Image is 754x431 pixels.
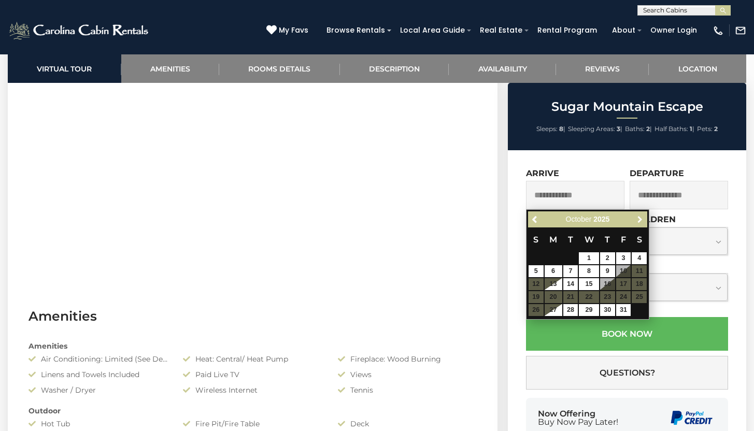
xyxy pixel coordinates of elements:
[655,125,688,133] span: Half Baths:
[29,307,477,325] h3: Amenities
[340,54,449,83] a: Description
[568,125,615,133] span: Sleeping Areas:
[579,252,599,264] a: 1
[600,252,615,264] a: 2
[607,22,641,38] a: About
[21,406,485,416] div: Outdoor
[21,341,485,351] div: Amenities
[563,304,578,316] a: 28
[545,304,562,316] a: 27
[21,354,175,364] div: Air Conditioning: Limited (See Description)
[21,385,175,395] div: Washer / Dryer
[630,168,684,178] label: Departure
[536,125,558,133] span: Sleeps:
[175,369,330,380] div: Paid Live TV
[625,125,645,133] span: Baths:
[566,215,592,223] span: October
[545,278,562,290] a: 13
[605,235,610,245] span: Thursday
[637,235,642,245] span: Saturday
[585,235,594,245] span: Wednesday
[538,418,618,426] span: Buy Now Pay Later!
[559,125,563,133] strong: 8
[545,265,562,277] a: 6
[21,369,175,380] div: Linens and Towels Included
[616,252,631,264] a: 3
[655,122,694,136] li: |
[690,125,692,133] strong: 1
[579,278,599,290] a: 15
[510,100,744,113] h2: Sugar Mountain Escape
[563,278,578,290] a: 14
[632,252,647,264] a: 4
[536,122,565,136] li: |
[735,25,746,36] img: mail-regular-white.png
[579,265,599,277] a: 8
[175,419,330,429] div: Fire Pit/Fire Table
[600,265,615,277] a: 9
[526,317,728,351] button: Book Now
[21,419,175,429] div: Hot Tub
[630,214,676,224] label: Children
[526,168,559,178] label: Arrive
[532,22,602,38] a: Rental Program
[395,22,470,38] a: Local Area Guide
[475,22,528,38] a: Real Estate
[266,25,311,36] a: My Favs
[531,215,539,224] span: Previous
[649,54,746,83] a: Location
[321,22,390,38] a: Browse Rentals
[330,354,485,364] div: Fireplace: Wood Burning
[636,215,644,224] span: Next
[175,354,330,364] div: Heat: Central/ Heat Pump
[579,304,599,316] a: 29
[8,54,121,83] a: Virtual Tour
[529,265,544,277] a: 5
[533,235,538,245] span: Sunday
[621,235,626,245] span: Friday
[330,419,485,429] div: Deck
[556,54,649,83] a: Reviews
[549,235,557,245] span: Monday
[713,25,724,36] img: phone-regular-white.png
[529,213,542,226] a: Previous
[568,122,622,136] li: |
[714,125,718,133] strong: 2
[600,304,615,316] a: 30
[645,22,702,38] a: Owner Login
[449,54,556,83] a: Availability
[563,265,578,277] a: 7
[330,369,485,380] div: Views
[175,385,330,395] div: Wireless Internet
[121,54,220,83] a: Amenities
[593,215,609,223] span: 2025
[646,125,650,133] strong: 2
[538,410,618,426] div: Now Offering
[616,304,631,316] a: 31
[526,356,728,390] button: Questions?
[568,235,573,245] span: Tuesday
[279,25,308,36] span: My Favs
[617,125,620,133] strong: 3
[330,385,485,395] div: Tennis
[219,54,340,83] a: Rooms Details
[697,125,713,133] span: Pets:
[8,20,151,41] img: White-1-2.png
[625,122,652,136] li: |
[633,213,646,226] a: Next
